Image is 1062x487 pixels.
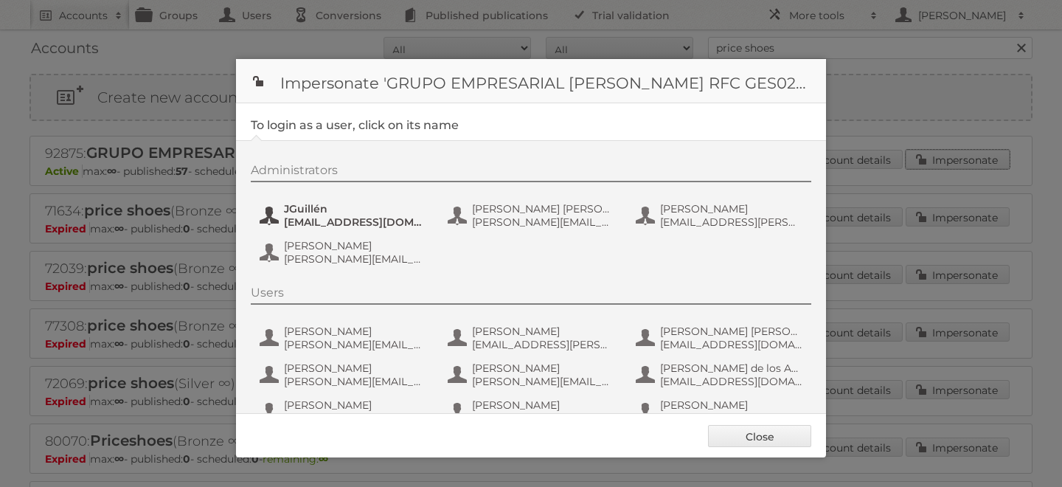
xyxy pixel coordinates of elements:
button: [PERSON_NAME] [EMAIL_ADDRESS][PERSON_NAME][DOMAIN_NAME] [258,397,431,426]
button: [PERSON_NAME] [PERSON_NAME][EMAIL_ADDRESS][PERSON_NAME][DOMAIN_NAME] [258,323,431,353]
button: [PERSON_NAME] [PERSON_NAME] [PERSON_NAME] [PERSON_NAME][EMAIL_ADDRESS][PERSON_NAME][DOMAIN_NAME] [446,201,619,230]
span: [PERSON_NAME] [284,325,427,338]
span: [PERSON_NAME][EMAIL_ADDRESS][PERSON_NAME][DOMAIN_NAME] [472,215,615,229]
div: Users [251,286,811,305]
span: [PERSON_NAME] [284,239,427,252]
button: JGuillén [EMAIL_ADDRESS][DOMAIN_NAME] [258,201,431,230]
button: [PERSON_NAME] [PERSON_NAME] [PERSON_NAME] [EMAIL_ADDRESS][DOMAIN_NAME] [634,323,808,353]
button: [PERSON_NAME] [PERSON_NAME][EMAIL_ADDRESS][PERSON_NAME][DOMAIN_NAME] [634,397,808,426]
span: [EMAIL_ADDRESS][PERSON_NAME][DOMAIN_NAME] [472,338,615,351]
div: Administrators [251,163,811,182]
span: [EMAIL_ADDRESS][DOMAIN_NAME] [660,375,803,388]
span: JGuillén [284,202,427,215]
span: [PERSON_NAME] [660,398,803,412]
span: [EMAIL_ADDRESS][PERSON_NAME][DOMAIN_NAME] [472,412,615,425]
button: [PERSON_NAME] [EMAIL_ADDRESS][PERSON_NAME][DOMAIN_NAME] [446,323,619,353]
span: [PERSON_NAME] [284,398,427,412]
span: [PERSON_NAME][EMAIL_ADDRESS][PERSON_NAME][DOMAIN_NAME] [284,375,427,388]
span: [PERSON_NAME] [660,202,803,215]
h1: Impersonate 'GRUPO EMPRESARIAL [PERSON_NAME] RFC GES021031BL9' [236,59,826,103]
span: [PERSON_NAME] de los Angeles [PERSON_NAME] [660,362,803,375]
span: [PERSON_NAME][EMAIL_ADDRESS][PERSON_NAME][DOMAIN_NAME] [284,338,427,351]
a: Close [708,425,811,447]
button: [PERSON_NAME] [EMAIL_ADDRESS][PERSON_NAME][DOMAIN_NAME] [634,201,808,230]
span: [PERSON_NAME][EMAIL_ADDRESS][PERSON_NAME][DOMAIN_NAME] [284,252,427,266]
span: [PERSON_NAME][EMAIL_ADDRESS][PERSON_NAME][DOMAIN_NAME] [472,375,615,388]
span: [PERSON_NAME] [472,398,615,412]
button: [PERSON_NAME] [PERSON_NAME][EMAIL_ADDRESS][PERSON_NAME][DOMAIN_NAME] [258,360,431,390]
span: [PERSON_NAME] [PERSON_NAME] [PERSON_NAME] [472,202,615,215]
span: [EMAIL_ADDRESS][DOMAIN_NAME] [284,215,427,229]
span: [EMAIL_ADDRESS][PERSON_NAME][DOMAIN_NAME] [660,215,803,229]
button: [PERSON_NAME] [EMAIL_ADDRESS][PERSON_NAME][DOMAIN_NAME] [446,397,619,426]
button: [PERSON_NAME] de los Angeles [PERSON_NAME] [EMAIL_ADDRESS][DOMAIN_NAME] [634,360,808,390]
button: [PERSON_NAME] [PERSON_NAME][EMAIL_ADDRESS][PERSON_NAME][DOMAIN_NAME] [258,238,431,267]
span: [PERSON_NAME][EMAIL_ADDRESS][PERSON_NAME][DOMAIN_NAME] [660,412,803,425]
button: [PERSON_NAME] [PERSON_NAME][EMAIL_ADDRESS][PERSON_NAME][DOMAIN_NAME] [446,360,619,390]
span: [PERSON_NAME] [472,362,615,375]
span: [EMAIL_ADDRESS][PERSON_NAME][DOMAIN_NAME] [284,412,427,425]
span: [PERSON_NAME] [PERSON_NAME] [PERSON_NAME] [660,325,803,338]
span: [PERSON_NAME] [284,362,427,375]
span: [PERSON_NAME] [472,325,615,338]
span: [EMAIL_ADDRESS][DOMAIN_NAME] [660,338,803,351]
legend: To login as a user, click on its name [251,118,459,132]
